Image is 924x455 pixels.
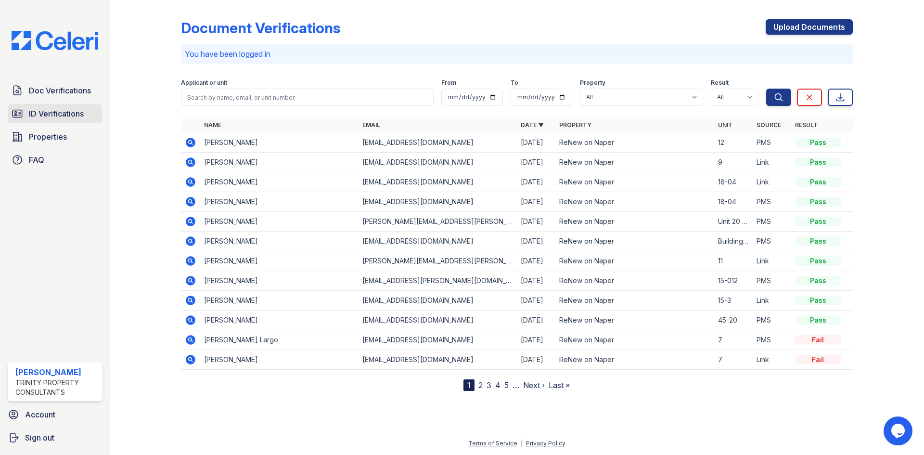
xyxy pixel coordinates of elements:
td: [EMAIL_ADDRESS][DOMAIN_NAME] [359,133,517,153]
label: Property [580,79,605,87]
div: | [521,440,523,447]
a: Result [795,121,818,129]
td: ReNew on Naper [555,291,714,311]
div: Pass [795,157,841,167]
td: ReNew on Naper [555,251,714,271]
label: To [511,79,518,87]
td: Link [753,172,791,192]
div: Fail [795,355,841,364]
td: [DATE] [517,172,555,192]
td: [EMAIL_ADDRESS][DOMAIN_NAME] [359,311,517,330]
td: 11 [714,251,753,271]
td: Link [753,251,791,271]
td: Unit 20 building 45 [714,212,753,232]
span: Doc Verifications [29,85,91,96]
td: ReNew on Naper [555,311,714,330]
td: [EMAIL_ADDRESS][DOMAIN_NAME] [359,172,517,192]
div: Fail [795,335,841,345]
td: ReNew on Naper [555,330,714,350]
td: [EMAIL_ADDRESS][DOMAIN_NAME] [359,153,517,172]
td: [PERSON_NAME][EMAIL_ADDRESS][PERSON_NAME][DOMAIN_NAME] [359,251,517,271]
div: Pass [795,315,841,325]
td: 15-012 [714,271,753,291]
div: Pass [795,276,841,286]
td: [EMAIL_ADDRESS][DOMAIN_NAME] [359,330,517,350]
td: [PERSON_NAME] [200,350,359,370]
td: [EMAIL_ADDRESS][DOMAIN_NAME] [359,350,517,370]
div: [PERSON_NAME] [15,366,98,378]
p: You have been logged in [185,48,849,60]
td: [DATE] [517,251,555,271]
td: [DATE] [517,311,555,330]
img: CE_Logo_Blue-a8612792a0a2168367f1c8372b55b34899dd931a85d93a1a3d3e32e68fde9ad4.png [4,31,106,50]
td: PMS [753,212,791,232]
a: Privacy Policy [526,440,565,447]
td: [PERSON_NAME] [200,212,359,232]
a: Date ▼ [521,121,544,129]
a: ID Verifications [8,104,102,123]
span: ID Verifications [29,108,84,119]
div: Pass [795,217,841,226]
td: PMS [753,271,791,291]
div: Pass [795,177,841,187]
td: PMS [753,311,791,330]
a: FAQ [8,150,102,169]
td: [PERSON_NAME] [200,311,359,330]
td: 15-3 [714,291,753,311]
td: 7 [714,350,753,370]
td: [DATE] [517,133,555,153]
td: [EMAIL_ADDRESS][DOMAIN_NAME] [359,232,517,251]
td: ReNew on Naper [555,192,714,212]
input: Search by name, email, or unit number [181,89,434,106]
td: [EMAIL_ADDRESS][PERSON_NAME][DOMAIN_NAME] [359,271,517,291]
a: Email [362,121,380,129]
td: 45-20 [714,311,753,330]
td: [DATE] [517,232,555,251]
a: Last » [549,380,570,390]
td: [DATE] [517,330,555,350]
td: ReNew on Naper [555,271,714,291]
label: Applicant or unit [181,79,227,87]
td: ReNew on Naper [555,153,714,172]
td: [PERSON_NAME][EMAIL_ADDRESS][PERSON_NAME][DOMAIN_NAME] [359,212,517,232]
td: 18-04 [714,172,753,192]
span: … [513,379,519,391]
td: ReNew on Naper [555,232,714,251]
td: Link [753,350,791,370]
iframe: chat widget [884,416,914,445]
a: Account [4,405,106,424]
td: PMS [753,133,791,153]
a: 5 [504,380,509,390]
div: Document Verifications [181,19,340,37]
a: Terms of Service [468,440,517,447]
td: [EMAIL_ADDRESS][DOMAIN_NAME] [359,291,517,311]
td: ReNew on Naper [555,350,714,370]
td: [DATE] [517,192,555,212]
td: [PERSON_NAME] [200,133,359,153]
span: Properties [29,131,67,143]
td: 12 [714,133,753,153]
td: 7 [714,330,753,350]
a: Name [204,121,221,129]
span: Sign out [25,432,54,443]
td: Link [753,291,791,311]
div: 1 [463,379,475,391]
td: PMS [753,330,791,350]
td: 9 [714,153,753,172]
td: [DATE] [517,212,555,232]
td: PMS [753,232,791,251]
label: Result [711,79,729,87]
button: Sign out [4,428,106,447]
td: Building 18 unit 7 [714,232,753,251]
td: [PERSON_NAME] [200,271,359,291]
td: ReNew on Naper [555,212,714,232]
td: [DATE] [517,291,555,311]
a: 2 [478,380,483,390]
div: Pass [795,197,841,207]
a: Upload Documents [766,19,853,35]
div: Pass [795,256,841,266]
div: Trinity Property Consultants [15,378,98,397]
a: Next › [523,380,545,390]
div: Pass [795,236,841,246]
td: Link [753,153,791,172]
